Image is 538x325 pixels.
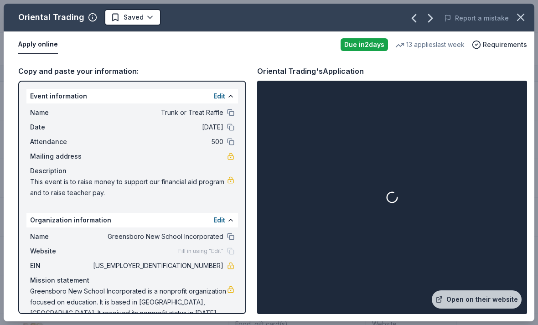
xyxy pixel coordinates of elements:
[30,136,91,147] span: Attendance
[30,122,91,133] span: Date
[26,89,238,103] div: Event information
[30,260,91,271] span: EIN
[104,9,161,26] button: Saved
[124,12,144,23] span: Saved
[213,215,225,226] button: Edit
[472,39,527,50] button: Requirements
[91,231,223,242] span: Greensboro New School Incorporated
[178,248,223,255] span: Fill in using "Edit"
[26,213,238,227] div: Organization information
[432,290,522,309] a: Open on their website
[91,260,223,271] span: [US_EMPLOYER_IDENTIFICATION_NUMBER]
[30,176,227,198] span: This event is to raise money to support our financial aid program and to raise teacher pay.
[91,107,223,118] span: Trunk or Treat Raffle
[30,275,234,286] div: Mission statement
[30,286,227,319] span: Greensboro New School Incorporated is a nonprofit organization focused on education. It is based ...
[483,39,527,50] span: Requirements
[30,231,91,242] span: Name
[30,246,91,257] span: Website
[395,39,465,50] div: 13 applies last week
[444,13,509,24] button: Report a mistake
[91,122,223,133] span: [DATE]
[30,151,91,162] span: Mailing address
[18,65,246,77] div: Copy and paste your information:
[213,91,225,102] button: Edit
[18,10,84,25] div: Oriental Trading
[30,165,234,176] div: Description
[341,38,388,51] div: Due in 2 days
[91,136,223,147] span: 500
[30,107,91,118] span: Name
[257,65,364,77] div: Oriental Trading's Application
[18,35,58,54] button: Apply online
